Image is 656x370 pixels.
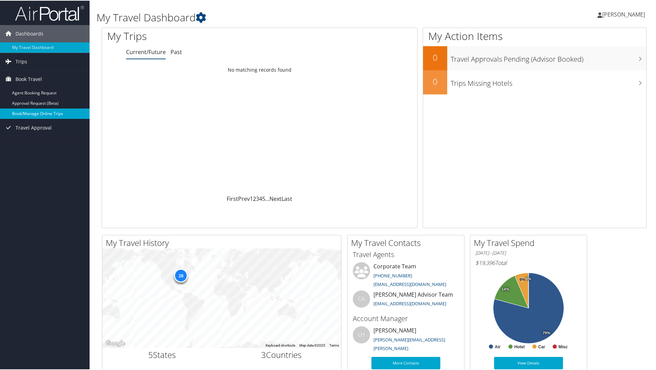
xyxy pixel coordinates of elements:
a: [EMAIL_ADDRESS][DOMAIN_NAME] [373,300,446,306]
span: Book Travel [16,70,42,87]
h2: Countries [227,348,336,360]
tspan: 79% [543,330,550,335]
li: [PERSON_NAME] [349,326,462,354]
h6: [DATE] - [DATE] [475,249,582,256]
a: Terms (opens in new tab) [329,343,339,347]
span: Trips [16,52,27,70]
h6: Total [475,258,582,266]
span: Dashboards [16,24,43,42]
text: Air [495,344,501,349]
text: Hotel [514,344,525,349]
span: $19,396 [475,258,495,266]
div: LH [353,326,370,343]
a: Past [171,48,182,55]
a: [PERSON_NAME][EMAIL_ADDRESS][PERSON_NAME] [373,336,445,351]
tspan: 14% [502,287,509,291]
h3: Trips Missing Hotels [451,74,646,88]
h2: My Travel History [106,236,341,248]
a: 3 [256,194,259,202]
a: 0Travel Approvals Pending (Advisor Booked) [423,45,646,70]
a: Next [269,194,281,202]
a: Prev [238,194,250,202]
h3: Travel Agents [353,249,459,259]
a: View Details [494,356,563,369]
tspan: 6% [520,277,525,281]
div: 28 [174,268,188,281]
a: 5 [262,194,265,202]
h2: 0 [423,75,447,87]
li: Corporate Team [349,261,462,290]
img: airportal-logo.png [15,4,84,21]
a: 1 [250,194,253,202]
div: CA [353,290,370,307]
h2: My Travel Spend [474,236,587,248]
text: Misc [558,344,568,349]
li: [PERSON_NAME] Advisor Team [349,290,462,312]
h1: My Travel Dashboard [96,10,467,24]
h2: My Travel Contacts [351,236,464,248]
h3: Account Manager [353,313,459,323]
h2: States [107,348,217,360]
span: 5 [148,348,153,360]
a: 2 [253,194,256,202]
td: No matching records found [102,63,417,75]
a: Current/Future [126,48,166,55]
span: … [265,194,269,202]
img: Google [104,338,127,347]
h3: Travel Approvals Pending (Advisor Booked) [451,50,646,63]
a: First [227,194,238,202]
a: [PHONE_NUMBER] [373,272,412,278]
span: [PERSON_NAME] [602,10,645,18]
span: 3 [261,348,266,360]
span: Map data ©2025 [299,343,325,347]
h2: 0 [423,51,447,63]
tspan: 0% [526,276,531,280]
a: More Contacts [371,356,440,369]
h1: My Action Items [423,28,646,43]
a: [EMAIL_ADDRESS][DOMAIN_NAME] [373,280,446,287]
text: Car [538,344,545,349]
a: 0Trips Missing Hotels [423,70,646,94]
a: 4 [259,194,262,202]
h1: My Trips [107,28,281,43]
button: Keyboard shortcuts [266,342,295,347]
a: Last [281,194,292,202]
span: Travel Approval [16,119,52,136]
a: [PERSON_NAME] [597,3,652,24]
a: Open this area in Google Maps (opens a new window) [104,338,127,347]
